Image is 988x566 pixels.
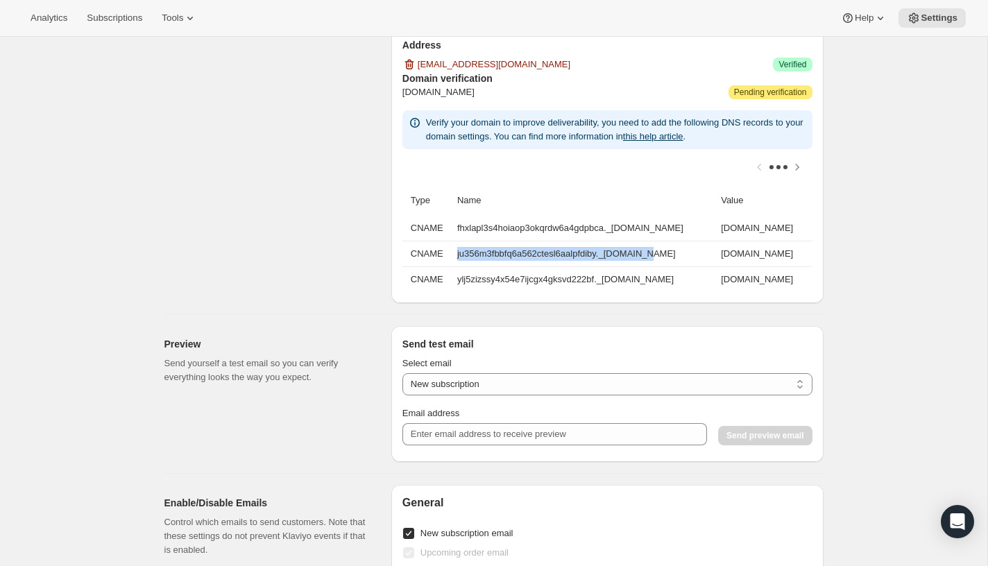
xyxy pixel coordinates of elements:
[402,337,812,351] h3: Send test email
[31,12,67,24] span: Analytics
[402,185,453,216] th: Type
[778,59,806,70] span: Verified
[717,266,812,292] td: [DOMAIN_NAME]
[164,515,369,557] p: Control which emails to send customers. Note that these settings do not prevent Klaviyo events if...
[623,131,683,141] a: this help article
[402,408,459,418] span: Email address
[898,8,966,28] button: Settings
[453,266,717,292] td: ylj5zizssy4x54e7ijcgx4gksvd222bf._[DOMAIN_NAME]
[420,547,509,558] span: Upcoming order email
[402,38,812,52] h3: Address
[941,505,974,538] div: Open Intercom Messenger
[164,357,369,384] p: Send yourself a test email so you can verify everything looks the way you expect.
[402,423,707,445] input: Enter email address to receive preview
[833,8,896,28] button: Help
[402,241,453,266] th: CNAME
[402,496,812,510] h2: General
[402,71,812,85] h3: Domain verification
[153,8,205,28] button: Tools
[717,241,812,266] td: [DOMAIN_NAME]
[420,528,513,538] span: New subscription email
[787,157,807,177] button: Scroll table right one column
[921,12,957,24] span: Settings
[717,216,812,241] td: [DOMAIN_NAME]
[402,358,452,368] span: Select email
[418,58,570,71] span: [EMAIL_ADDRESS][DOMAIN_NAME]
[402,85,475,99] span: [DOMAIN_NAME]
[394,53,579,76] button: [EMAIL_ADDRESS][DOMAIN_NAME]
[402,266,453,292] th: CNAME
[164,496,369,510] h2: Enable/Disable Emails
[164,337,369,351] h2: Preview
[717,185,812,216] th: Value
[87,12,142,24] span: Subscriptions
[402,216,453,241] th: CNAME
[855,12,874,24] span: Help
[453,216,717,241] td: fhxlapl3s4hoiaop3okqrdw6a4gdpbca._[DOMAIN_NAME]
[162,12,183,24] span: Tools
[734,87,807,98] span: Pending verification
[453,185,717,216] th: Name
[453,241,717,266] td: ju356m3fbbfq6a562ctesl6aalpfdiby._[DOMAIN_NAME]
[426,116,807,144] p: Verify your domain to improve deliverability, you need to add the following DNS records to your d...
[22,8,76,28] button: Analytics
[78,8,151,28] button: Subscriptions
